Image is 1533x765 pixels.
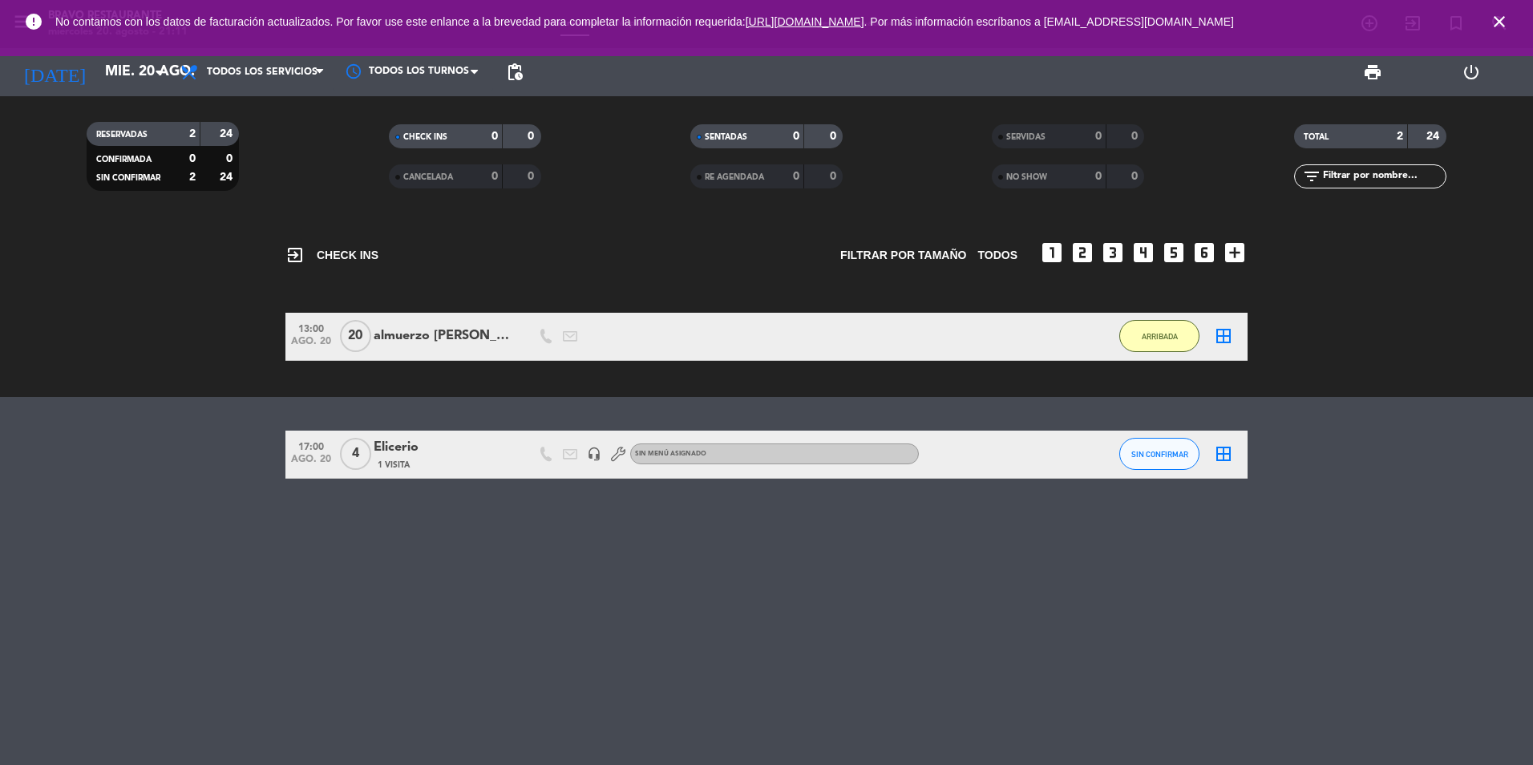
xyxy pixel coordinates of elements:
span: ARRIBADA [1142,332,1178,341]
span: SIN CONFIRMAR [1131,450,1188,459]
strong: 2 [189,172,196,183]
i: [DATE] [12,55,97,90]
span: RESERVADAS [96,131,148,139]
a: . Por más información escríbanos a [EMAIL_ADDRESS][DOMAIN_NAME] [864,15,1234,28]
i: looks_two [1070,240,1095,265]
span: ago. 20 [291,454,331,472]
strong: 0 [830,171,839,182]
span: SERVIDAS [1006,133,1046,141]
strong: 2 [1397,131,1403,142]
span: NO SHOW [1006,173,1047,181]
strong: 0 [793,171,799,182]
span: 17:00 [291,436,331,455]
span: CHECK INS [403,133,447,141]
strong: 24 [1426,131,1442,142]
strong: 0 [830,131,839,142]
i: border_all [1214,444,1233,463]
span: CHECK INS [285,245,378,265]
span: print [1363,63,1382,82]
span: 1 Visita [378,459,410,472]
i: looks_4 [1131,240,1156,265]
input: Filtrar por nombre... [1321,168,1446,185]
span: SIN CONFIRMAR [96,174,160,182]
i: looks_3 [1100,240,1126,265]
strong: 0 [1095,131,1102,142]
strong: 0 [491,171,498,182]
strong: 24 [220,128,236,140]
strong: 0 [189,153,196,164]
span: TODOS [977,246,1017,265]
i: looks_one [1039,240,1065,265]
i: power_settings_new [1462,63,1481,82]
i: border_all [1214,326,1233,346]
span: ago. 20 [291,336,331,354]
i: looks_6 [1191,240,1217,265]
i: close [1490,12,1509,31]
span: 4 [340,438,371,470]
i: error [24,12,43,31]
strong: 0 [491,131,498,142]
span: Filtrar por tamaño [840,246,966,265]
strong: 0 [1131,131,1141,142]
strong: 2 [189,128,196,140]
span: SENTADAS [705,133,747,141]
strong: 0 [226,153,236,164]
span: No contamos con los datos de facturación actualizados. Por favor use este enlance a la brevedad p... [55,15,1234,28]
strong: 0 [528,131,537,142]
span: Todos los servicios [207,67,318,78]
strong: 0 [1095,171,1102,182]
span: 20 [340,320,371,352]
span: TOTAL [1304,133,1329,141]
span: Sin menú asignado [635,451,706,457]
strong: 24 [220,172,236,183]
strong: 0 [793,131,799,142]
i: arrow_drop_down [149,63,168,82]
span: CONFIRMADA [96,156,152,164]
span: CANCELADA [403,173,453,181]
div: LOG OUT [1422,48,1522,96]
span: pending_actions [505,63,524,82]
i: headset_mic [587,447,601,461]
div: almuerzo [PERSON_NAME] en el roca [374,326,510,346]
span: 13:00 [291,318,331,337]
div: Elicerio [374,437,510,458]
a: [URL][DOMAIN_NAME] [746,15,864,28]
strong: 0 [1131,171,1141,182]
i: looks_5 [1161,240,1187,265]
strong: 0 [528,171,537,182]
button: SIN CONFIRMAR [1119,438,1199,470]
i: exit_to_app [285,245,305,265]
i: add_box [1222,240,1248,265]
span: RE AGENDADA [705,173,764,181]
i: filter_list [1302,167,1321,186]
button: ARRIBADA [1119,320,1199,352]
